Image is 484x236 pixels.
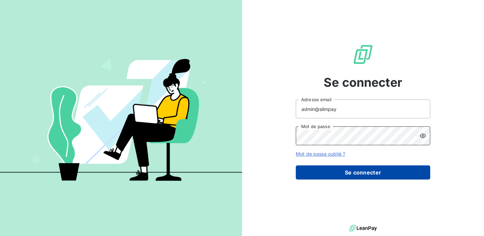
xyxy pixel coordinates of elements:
[352,44,374,65] img: Logo LeanPay
[296,151,345,157] a: Mot de passe oublié ?
[324,73,402,91] span: Se connecter
[296,165,430,180] button: Se connecter
[296,100,430,118] input: placeholder
[349,223,377,233] img: logo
